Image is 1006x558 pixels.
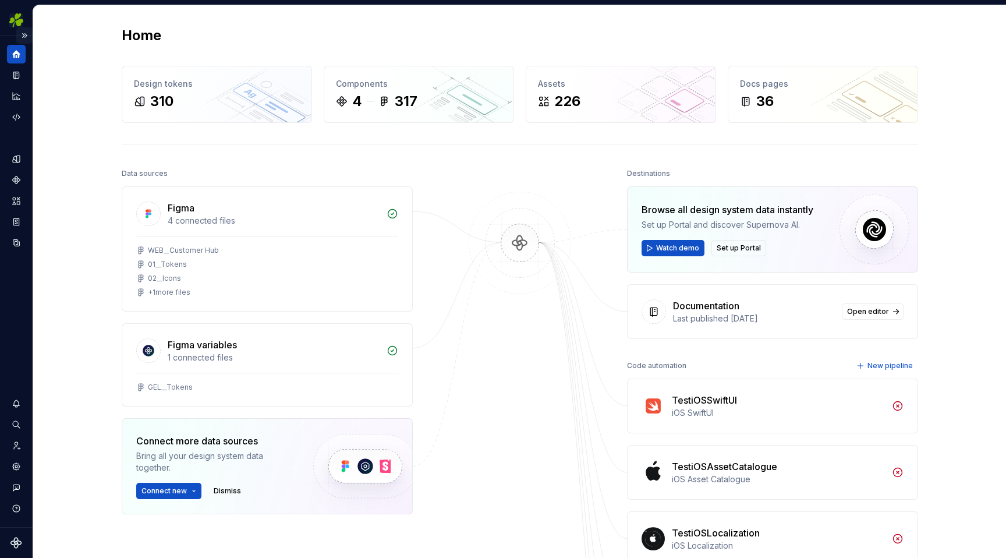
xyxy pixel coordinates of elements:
[148,274,181,283] div: 02__Icons
[847,307,889,316] span: Open editor
[336,78,502,90] div: Components
[136,434,293,448] div: Connect more data sources
[867,361,913,370] span: New pipeline
[554,92,580,111] div: 226
[352,92,362,111] div: 4
[656,243,699,253] span: Watch demo
[642,240,704,256] button: Watch demo
[842,303,904,320] a: Open editor
[150,92,173,111] div: 310
[395,92,417,111] div: 317
[672,460,777,474] div: TestiOSAssetCatalogue
[672,407,885,419] div: iOS SwiftUI
[7,108,26,126] a: Code automation
[148,260,187,269] div: 01__Tokens
[7,87,26,105] a: Analytics
[7,436,26,455] a: Invite team
[7,234,26,252] a: Data sources
[7,171,26,189] a: Components
[7,457,26,476] a: Settings
[7,415,26,434] button: Search ⌘K
[627,358,686,374] div: Code automation
[673,299,739,313] div: Documentation
[7,192,26,210] a: Assets
[324,66,514,123] a: Components4317
[7,66,26,84] a: Documentation
[672,474,885,485] div: iOS Asset Catalogue
[526,66,716,123] a: Assets226
[122,26,161,45] h2: Home
[7,478,26,497] button: Contact support
[168,352,380,363] div: 1 connected files
[740,78,906,90] div: Docs pages
[136,483,201,499] button: Connect new
[134,78,300,90] div: Design tokens
[728,66,918,123] a: Docs pages36
[672,526,760,540] div: TestiOSLocalization
[122,165,168,182] div: Data sources
[122,323,413,407] a: Figma variables1 connected filesGEL__Tokens
[7,213,26,231] a: Storybook stories
[148,288,190,297] div: + 1 more files
[214,486,241,496] span: Dismiss
[538,78,704,90] div: Assets
[122,66,312,123] a: Design tokens310
[672,540,885,552] div: iOS Localization
[673,313,835,324] div: Last published [DATE]
[10,537,22,549] svg: Supernova Logo
[141,486,187,496] span: Connect new
[627,165,670,182] div: Destinations
[168,338,237,352] div: Figma variables
[642,219,813,231] div: Set up Portal and discover Supernova AI.
[642,203,813,217] div: Browse all design system data instantly
[711,240,766,256] button: Set up Portal
[7,394,26,413] button: Notifications
[7,150,26,168] a: Design tokens
[136,450,293,474] div: Bring all your design system data together.
[168,201,194,215] div: Figma
[717,243,761,253] span: Set up Portal
[122,186,413,312] a: Figma4 connected filesWEB__Customer Hub01__Tokens02__Icons+1more files
[756,92,774,111] div: 36
[853,358,918,374] button: New pipeline
[16,27,33,44] button: Expand sidebar
[672,393,737,407] div: TestiOSSwiftUI
[208,483,246,499] button: Dismiss
[148,246,219,255] div: WEB__Customer Hub
[148,383,193,392] div: GEL__Tokens
[168,215,380,227] div: 4 connected files
[7,45,26,63] a: Home
[9,13,23,27] img: 56b5df98-d96d-4d7e-807c-0afdf3bdaefa.png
